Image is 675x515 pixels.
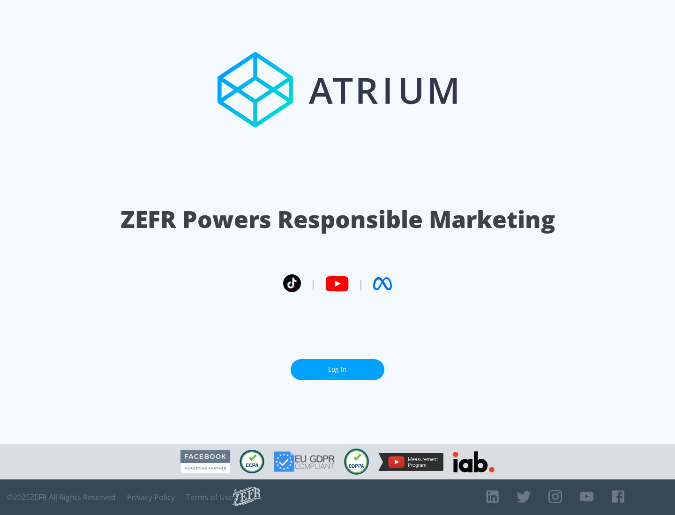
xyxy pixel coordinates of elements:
span: © 2025 ZEFR All Rights Reserved [7,493,116,502]
a: Privacy Policy [127,493,175,502]
a: Terms of Use [186,493,233,502]
span: | [310,277,316,291]
img: COPPA Compliant [344,449,369,475]
img: GDPR Compliant [274,451,335,472]
img: CCPA Compliant [240,450,264,473]
a: Log In [291,359,384,380]
span: | [358,277,364,291]
img: IAB [453,451,495,472]
img: Facebook Marketing Partner [180,450,230,474]
img: YouTube Measurement Program [378,453,443,471]
h1: ZEFR Powers Responsible Marketing [120,203,555,235]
